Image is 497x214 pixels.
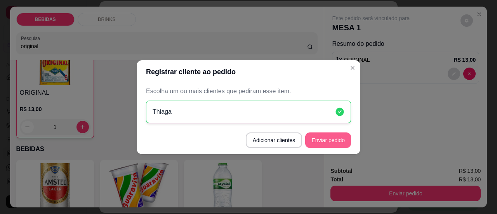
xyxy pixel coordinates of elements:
[305,132,351,148] button: Enviar pedido
[153,107,172,117] p: Thiaga
[246,132,302,148] button: Adicionar clientes
[346,62,359,74] button: Close
[146,87,351,96] p: Escolha um ou mais clientes que pediram esse item.
[137,60,360,84] header: Registrar cliente ao pedido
